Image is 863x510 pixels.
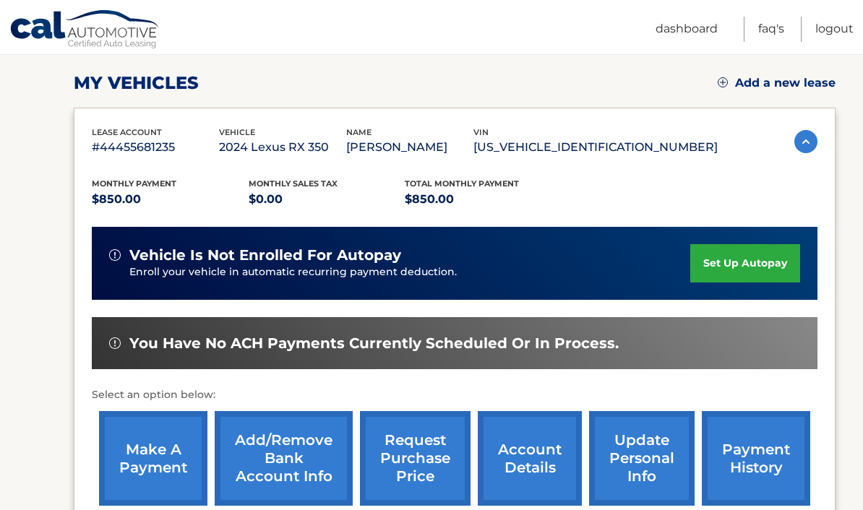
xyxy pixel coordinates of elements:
[219,127,255,137] span: vehicle
[215,411,353,506] a: Add/Remove bank account info
[219,137,346,157] p: 2024 Lexus RX 350
[718,76,836,90] a: Add a new lease
[92,178,176,189] span: Monthly Payment
[109,337,121,349] img: alert-white.svg
[129,246,401,264] span: vehicle is not enrolled for autopay
[129,264,690,280] p: Enroll your vehicle in automatic recurring payment deduction.
[405,178,519,189] span: Total Monthly Payment
[478,411,582,506] a: account details
[74,72,199,94] h2: my vehicles
[656,17,718,42] a: Dashboard
[346,127,372,137] span: name
[473,127,489,137] span: vin
[758,17,784,42] a: FAQ's
[346,137,473,157] p: [PERSON_NAME]
[249,189,405,209] p: $0.00
[99,411,207,506] a: make a payment
[718,77,728,87] img: add.svg
[794,130,817,153] img: accordion-active.svg
[92,189,249,209] p: $850.00
[9,9,161,51] a: Cal Automotive
[690,244,800,282] a: set up autopay
[92,127,162,137] span: lease account
[129,334,619,353] span: You have no ACH payments currently scheduled or in process.
[92,137,219,157] p: #44455681235
[249,178,338,189] span: Monthly sales Tax
[92,386,817,404] p: Select an option below:
[109,249,121,261] img: alert-white.svg
[405,189,562,209] p: $850.00
[815,17,854,42] a: Logout
[589,411,695,506] a: update personal info
[360,411,471,506] a: request purchase price
[702,411,810,506] a: payment history
[473,137,718,157] p: [US_VEHICLE_IDENTIFICATION_NUMBER]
